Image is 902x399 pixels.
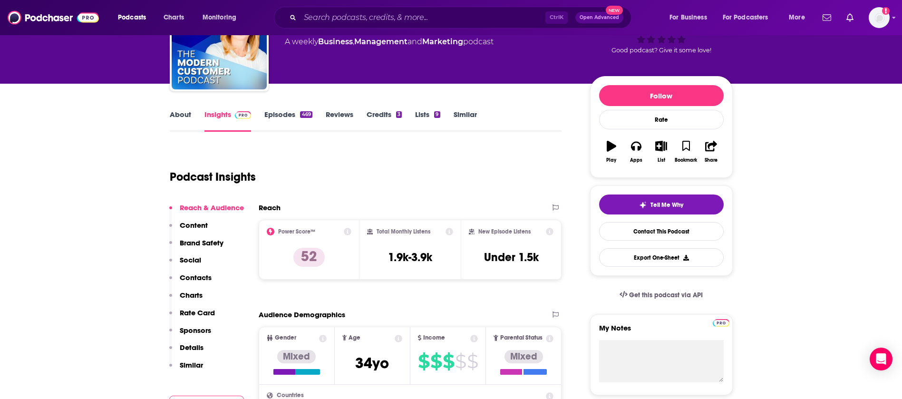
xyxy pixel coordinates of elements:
[650,201,683,209] span: Tell Me Why
[430,354,442,369] span: $
[180,203,244,212] p: Reach & Audience
[663,10,719,25] button: open menu
[599,135,624,169] button: Play
[170,170,256,184] h1: Podcast Insights
[196,10,249,25] button: open menu
[599,85,724,106] button: Follow
[434,111,440,118] div: 9
[235,111,252,119] img: Podchaser Pro
[599,110,724,129] div: Rate
[180,308,215,317] p: Rate Card
[723,11,768,24] span: For Podcasters
[204,110,252,132] a: InsightsPodchaser Pro
[418,354,429,369] span: $
[169,238,223,256] button: Brand Safety
[639,201,647,209] img: tell me why sparkle
[698,135,723,169] button: Share
[599,195,724,214] button: tell me why sparkleTell Me Why
[170,110,191,132] a: About
[169,273,212,291] button: Contacts
[422,37,463,46] a: Marketing
[630,157,642,163] div: Apps
[575,12,623,23] button: Open AdvancedNew
[545,11,568,24] span: Ctrl K
[675,157,697,163] div: Bookmark
[455,354,466,369] span: $
[169,343,204,360] button: Details
[118,11,146,24] span: Podcasts
[478,228,531,235] h2: New Episode Listens
[164,11,184,24] span: Charts
[259,203,281,212] h2: Reach
[277,392,304,399] span: Countries
[326,110,353,132] a: Reviews
[870,348,892,370] div: Open Intercom Messenger
[580,15,619,20] span: Open Advanced
[388,250,432,264] h3: 1.9k-3.9k
[629,291,703,299] span: Get this podcast via API
[843,10,857,26] a: Show notifications dropdown
[407,37,422,46] span: and
[169,308,215,326] button: Rate Card
[169,360,203,378] button: Similar
[705,157,718,163] div: Share
[180,291,203,300] p: Charts
[277,350,316,363] div: Mixed
[300,10,545,25] input: Search podcasts, credits, & more...
[180,273,212,282] p: Contacts
[819,10,835,26] a: Show notifications dropdown
[443,354,454,369] span: $
[599,323,724,340] label: My Notes
[169,203,244,221] button: Reach & Audience
[264,110,312,132] a: Episodes469
[882,7,890,15] svg: Add a profile image
[180,343,204,352] p: Details
[869,7,890,28] button: Show profile menu
[354,37,407,46] a: Management
[318,37,353,46] a: Business
[713,318,729,327] a: Pro website
[782,10,817,25] button: open menu
[624,135,649,169] button: Apps
[169,221,208,238] button: Content
[111,10,158,25] button: open menu
[789,11,805,24] span: More
[396,111,402,118] div: 3
[423,335,445,341] span: Income
[484,250,539,264] h3: Under 1.5k
[283,7,640,29] div: Search podcasts, credits, & more...
[355,354,389,372] span: 34 yo
[293,248,325,267] p: 52
[169,291,203,308] button: Charts
[467,354,478,369] span: $
[180,238,223,247] p: Brand Safety
[717,10,782,25] button: open menu
[869,7,890,28] img: User Profile
[377,228,430,235] h2: Total Monthly Listens
[169,326,211,343] button: Sponsors
[504,350,543,363] div: Mixed
[278,228,315,235] h2: Power Score™
[649,135,673,169] button: List
[869,7,890,28] span: Logged in as jefuchs
[169,255,201,273] button: Social
[180,255,201,264] p: Social
[658,157,665,163] div: List
[606,157,616,163] div: Play
[353,37,354,46] span: ,
[8,9,99,27] img: Podchaser - Follow, Share and Rate Podcasts
[713,319,729,327] img: Podchaser Pro
[275,335,296,341] span: Gender
[606,6,623,15] span: New
[180,326,211,335] p: Sponsors
[415,110,440,132] a: Lists9
[500,335,543,341] span: Parental Status
[180,221,208,230] p: Content
[180,360,203,370] p: Similar
[674,135,698,169] button: Bookmark
[611,47,711,54] span: Good podcast? Give it some love!
[367,110,402,132] a: Credits3
[669,11,707,24] span: For Business
[599,222,724,241] a: Contact This Podcast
